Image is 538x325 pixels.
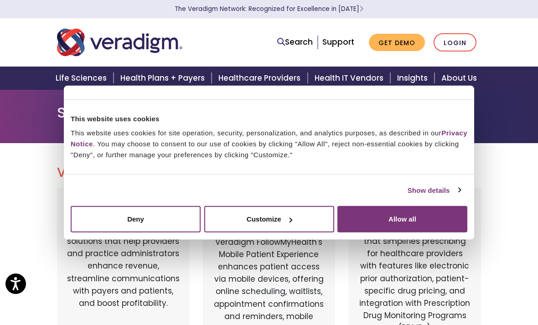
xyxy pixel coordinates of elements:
button: Customize [204,206,334,232]
h1: Solution Login [57,104,481,121]
span: Learn More [359,5,363,13]
a: Health Plans + Payers [115,67,213,90]
a: Health IT Vendors [309,67,392,90]
div: This website uses cookies [71,113,467,124]
a: Support [322,36,354,47]
button: Deny [71,206,201,232]
a: Healthcare Providers [213,67,309,90]
a: Search [277,36,313,48]
div: This website uses cookies for site operation, security, personalization, and analytics purposes, ... [71,128,467,160]
a: Get Demo [369,34,425,52]
a: Privacy Notice [71,129,467,148]
img: Veradigm logo [57,27,182,57]
a: Insights [392,67,436,90]
button: Allow all [337,206,467,232]
a: Login [434,33,476,52]
h2: Veradigm Solutions [57,165,481,181]
a: About Us [436,67,488,90]
a: Life Sciences [50,67,115,90]
a: Show details [408,185,460,196]
a: The Veradigm Network: Recognized for Excellence in [DATE]Learn More [175,5,363,13]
